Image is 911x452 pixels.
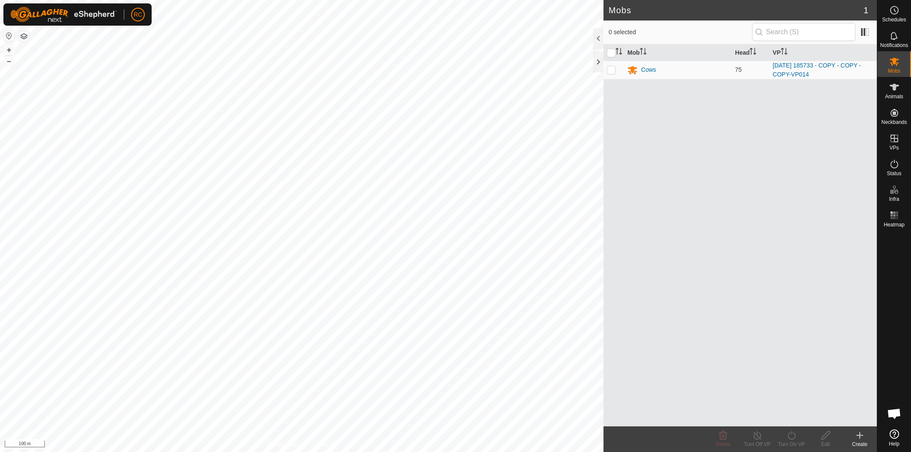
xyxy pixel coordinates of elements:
img: Gallagher Logo [10,7,117,22]
span: Delete [716,441,731,447]
th: Head [732,44,769,61]
div: Create [843,440,877,448]
p-sorticon: Activate to sort [640,49,647,56]
span: Animals [885,94,903,99]
span: 75 [735,66,742,73]
th: VP [769,44,877,61]
a: Privacy Policy [268,441,300,449]
span: Neckbands [881,120,907,125]
a: Help [877,426,911,450]
div: Turn On VP [774,440,808,448]
p-sorticon: Activate to sort [615,49,622,56]
span: Schedules [882,17,906,22]
span: Notifications [880,43,908,48]
span: 1 [864,4,868,17]
div: Edit [808,440,843,448]
a: Open chat [882,401,907,426]
button: + [4,45,14,55]
div: Turn Off VP [740,440,774,448]
a: [DATE] 185733 - COPY - COPY - COPY-VP014 [773,62,861,78]
span: Status [887,171,901,176]
span: 0 selected [609,28,752,37]
button: Map Layers [19,31,29,41]
a: Contact Us [310,441,335,449]
div: Cows [641,65,656,74]
button: Reset Map [4,31,14,41]
span: Help [889,441,899,446]
p-sorticon: Activate to sort [750,49,756,56]
span: Mobs [888,68,900,73]
p-sorticon: Activate to sort [781,49,788,56]
span: Heatmap [884,222,905,227]
h2: Mobs [609,5,864,15]
input: Search (S) [752,23,855,41]
th: Mob [624,44,732,61]
span: Infra [889,197,899,202]
span: RC [134,10,142,19]
button: – [4,56,14,66]
span: VPs [889,145,899,150]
